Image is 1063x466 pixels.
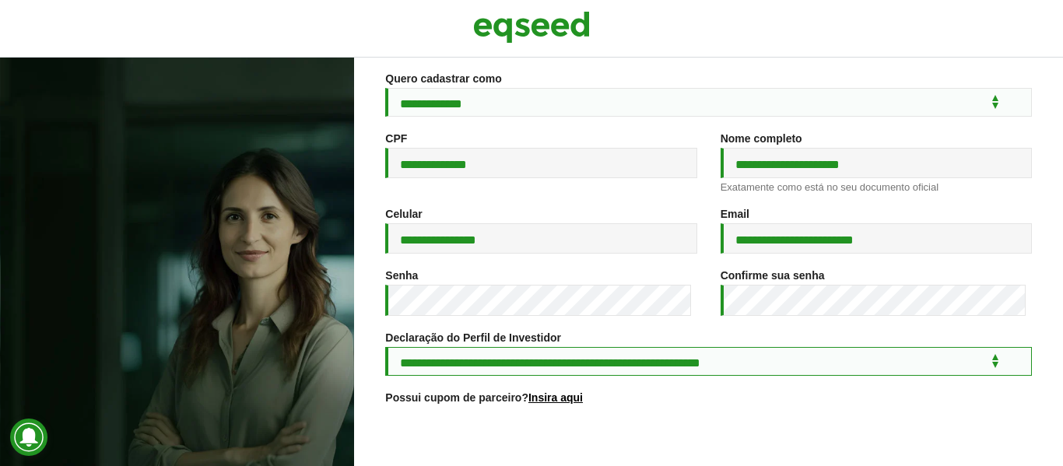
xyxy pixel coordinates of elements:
[721,182,1032,192] div: Exatamente como está no seu documento oficial
[385,270,418,281] label: Senha
[385,133,407,144] label: CPF
[385,73,501,84] label: Quero cadastrar como
[721,133,802,144] label: Nome completo
[385,208,422,219] label: Celular
[721,208,749,219] label: Email
[385,332,561,343] label: Declaração do Perfil de Investidor
[385,392,583,403] label: Possui cupom de parceiro?
[473,8,590,47] img: EqSeed Logo
[528,392,583,403] a: Insira aqui
[721,270,825,281] label: Confirme sua senha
